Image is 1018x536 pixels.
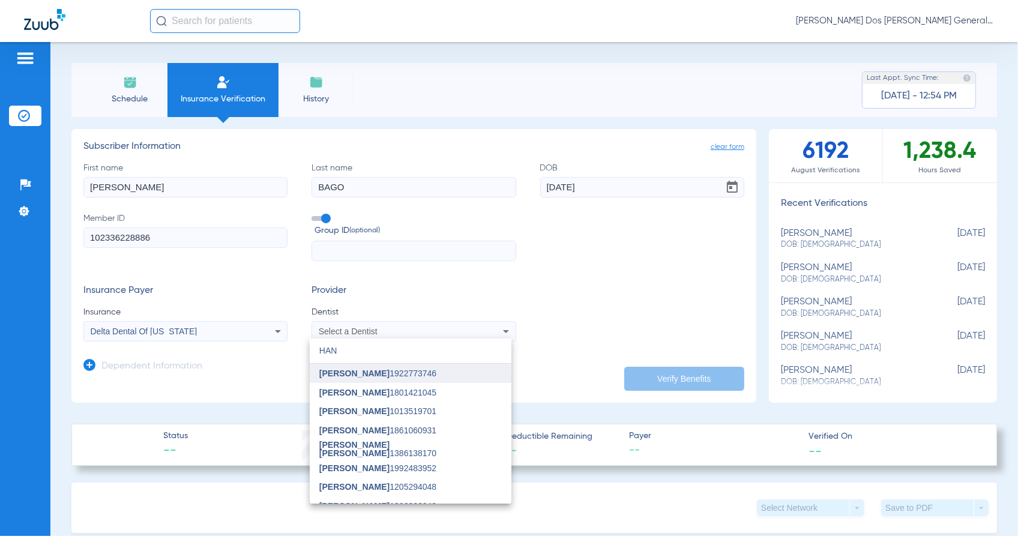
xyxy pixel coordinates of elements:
[319,388,436,397] span: 1801421045
[319,441,502,457] span: 1386138170
[319,406,390,416] span: [PERSON_NAME]
[319,502,436,510] span: 1306226949
[319,483,436,491] span: 1205294048
[319,501,390,511] span: [PERSON_NAME]
[310,339,511,363] input: dropdown search
[319,426,390,435] span: [PERSON_NAME]
[319,369,436,378] span: 1922773746
[319,440,390,458] span: [PERSON_NAME] [PERSON_NAME]
[319,407,436,415] span: 1013519701
[958,478,1018,536] iframe: Chat Widget
[319,388,390,397] span: [PERSON_NAME]
[319,464,436,472] span: 1992483952
[319,369,390,378] span: [PERSON_NAME]
[319,463,390,473] span: [PERSON_NAME]
[319,426,436,435] span: 1861060931
[319,482,390,492] span: [PERSON_NAME]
